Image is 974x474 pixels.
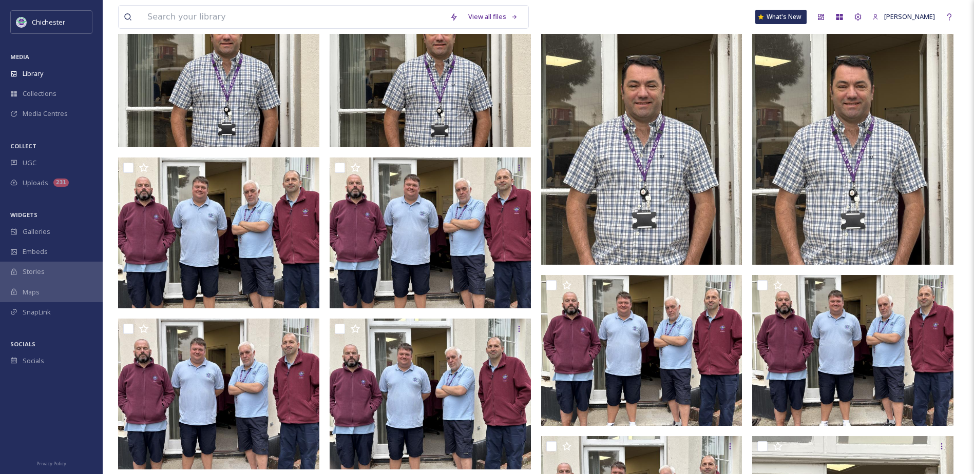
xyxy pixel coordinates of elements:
[330,319,531,469] img: IMG_0318.jpeg
[23,356,44,366] span: Socials
[118,157,319,308] img: IMG_0313.jpeg
[10,211,37,219] span: WIDGETS
[23,89,56,98] span: Collections
[330,157,531,308] img: IMG_0314.jpeg
[23,307,51,317] span: SnapLink
[23,267,45,276] span: Stories
[32,17,65,27] span: Chichester
[118,319,319,469] img: IMG_0317.jpeg
[884,12,935,21] span: [PERSON_NAME]
[541,275,742,426] img: IMG_0315.jpeg
[23,178,48,188] span: Uploads
[142,6,445,28] input: Search your library
[36,457,66,469] a: Privacy Policy
[36,460,66,467] span: Privacy Policy
[867,7,940,27] a: [PERSON_NAME]
[53,179,69,187] div: 231
[16,17,27,27] img: Logo_of_Chichester_District_Council.png
[23,109,68,118] span: Media Centres
[10,142,36,150] span: COLLECT
[752,275,953,426] img: IMG_0316.jpeg
[23,158,36,168] span: UGC
[10,340,35,348] span: SOCIALS
[23,227,50,236] span: Galleries
[755,10,807,24] a: What's New
[23,69,43,78] span: Library
[23,247,48,256] span: Embeds
[463,7,523,27] a: View all files
[23,287,40,297] span: Maps
[10,53,29,61] span: MEDIA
